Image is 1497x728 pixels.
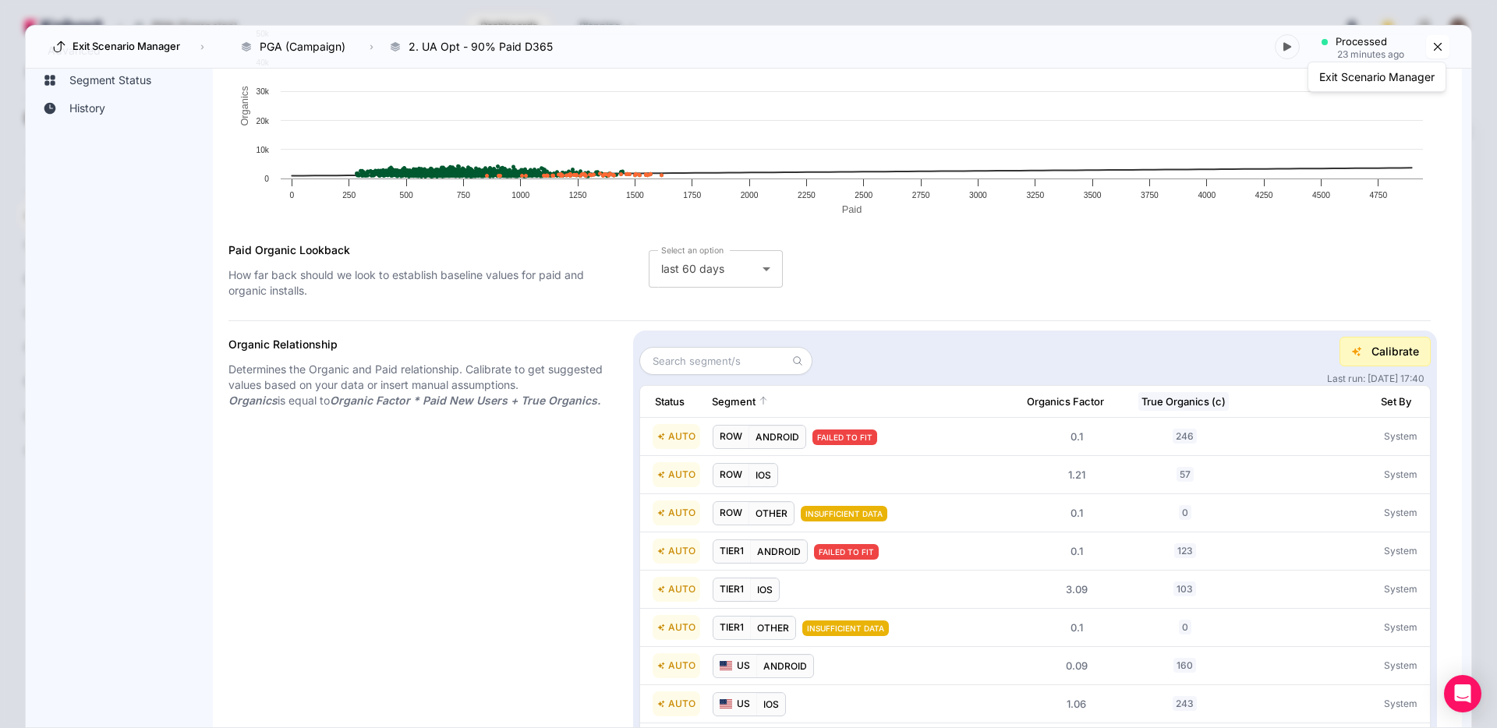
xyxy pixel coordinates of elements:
text: 1000 [511,191,529,200]
text: 3500 [1084,191,1102,200]
text: 1750 [683,191,701,200]
span: INSUFFICIENT DATA [805,507,883,520]
div: IOS [750,578,779,601]
em: Organic Factor * Paid New Users + True Organics. [330,394,600,407]
span: 0 [1179,620,1191,634]
text: 1250 [569,191,587,200]
span: Organics Factor [1027,395,1104,408]
button: AUTOROWIOS1.2157System [640,455,1430,493]
a: Segment Status [35,68,188,93]
span: ROW [720,507,742,519]
span: 123 [1174,543,1196,558]
span: INSUFFICIENT DATA [807,622,884,634]
button: Status [653,394,699,409]
span: System [1384,507,1417,519]
button: Exit Scenario Manager [48,34,185,59]
span: 160 [1173,658,1196,673]
div: ANDROID [750,540,807,563]
div: ANDROID [756,655,813,677]
span: System [1384,583,1417,595]
div: 3.09 [1024,581,1129,597]
span: System [1384,545,1417,557]
h3: Paid Organic Lookback [228,242,350,258]
span: 0 [1179,505,1191,520]
text: 10k [256,146,269,154]
span: ROW [720,430,742,443]
a: History [35,96,188,121]
span: AUTO [668,468,695,481]
button: AUTOUSANDROID0.09160System [640,646,1430,684]
span: AUTO [668,659,695,672]
text: 2250 [798,191,816,200]
span: Status [655,395,685,408]
text: 750 [457,191,470,200]
span: 2. UA Opt - 90% Paid D365 [409,39,553,55]
button: PGA (Campaign) [232,34,362,60]
text: 3000 [969,191,987,200]
span: Set By [1381,394,1417,409]
h3: Organic Relationship [228,337,338,352]
span: 103 [1173,581,1196,596]
text: 2750 [912,191,930,200]
text: 0 [264,175,269,183]
text: 4000 [1198,191,1216,200]
div: 1.06 [1024,696,1129,712]
button: AUTOTIER1IOS3.09103System [640,570,1430,608]
text: 4500 [1312,191,1330,200]
span: processed [1336,34,1387,50]
span: TIER1 [720,621,744,634]
div: Exit Scenario Manager [1316,65,1438,88]
span: 57 [1177,467,1194,482]
span: › [366,41,377,53]
text: 500 [400,191,413,200]
span: AUTO [668,507,695,519]
span: System [1384,430,1417,443]
span: True Organics (c) [1138,392,1229,411]
button: AUTOROWANDROIDFAILED TO FIT0.1246System [640,417,1430,455]
text: 30k [256,87,269,96]
button: Calibrate [1340,337,1431,366]
div: ANDROID [748,426,805,448]
button: 2. UA Opt - 90% Paid D365 [381,34,569,60]
div: 0.09 [1024,658,1129,673]
span: PGA (Campaign) [260,39,345,55]
text: 2500 [855,191,872,200]
span: Segment [712,395,756,408]
text: 250 [342,191,356,200]
button: True Organics (c) [1137,392,1242,411]
h3: How far back should we look to establish baseline values for paid and organic installs. [228,267,608,299]
span: FAILED TO FIT [819,546,874,558]
div: 0.1 [1024,505,1129,521]
div: OTHER [748,502,794,525]
text: 2000 [741,191,759,200]
text: 1500 [626,191,644,200]
text: 4750 [1369,191,1387,200]
span: TIER1 [720,545,744,557]
span: US [737,698,750,710]
button: Organics Factor [1019,394,1124,409]
span: 243 [1173,696,1197,711]
span: AUTO [668,430,695,443]
text: Organics [239,86,250,125]
button: AUTOUSIOS1.06243System [640,684,1430,723]
div: OTHER [750,617,795,639]
text: 4250 [1255,191,1273,200]
div: 0.1 [1024,620,1129,635]
span: Calibrate [1371,344,1419,359]
span: FAILED TO FIT [817,431,872,444]
button: AUTOTIER1OTHERINSUFFICIENT DATA0.10System [640,608,1430,646]
div: 1.21 [1024,467,1129,482]
span: AUTO [668,698,695,710]
span: TIER1 [720,583,744,595]
div: IOS [756,693,785,716]
input: Search segment/s [639,347,812,375]
span: US [737,659,750,672]
span: 246 [1173,429,1197,444]
span: System [1384,698,1417,710]
span: AUTO [668,545,695,557]
strong: Organics [228,394,278,407]
text: 20k [256,117,269,125]
text: 3750 [1141,191,1159,200]
h3: Determines the Organic and Paid relationship. Calibrate to get suggested values based on your dat... [228,362,608,408]
div: IOS [748,464,777,486]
